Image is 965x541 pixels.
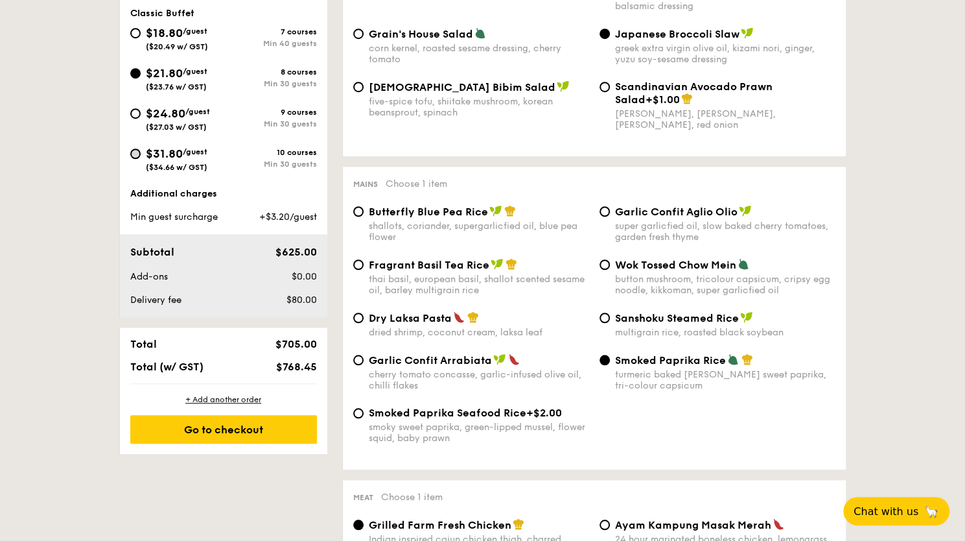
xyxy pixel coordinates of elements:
img: icon-chef-hat.a58ddaea.svg [681,93,693,104]
input: $21.80/guest($23.76 w/ GST)8 coursesMin 30 guests [130,68,141,78]
div: 10 courses [224,148,317,157]
span: 🦙 [924,504,939,519]
span: Scandinavian Avocado Prawn Salad [615,80,773,106]
span: ($23.76 w/ GST) [146,82,207,91]
span: Classic Buffet [130,8,194,19]
img: icon-vegan.f8ff3823.svg [741,27,754,39]
img: icon-chef-hat.a58ddaea.svg [504,205,516,217]
span: Total (w/ GST) [130,361,203,373]
img: icon-vegan.f8ff3823.svg [491,258,504,270]
span: Choose 1 item [381,492,443,503]
span: $18.80 [146,26,183,40]
span: Grilled Farm Fresh Chicken [369,519,511,531]
img: icon-vegetarian.fe4039eb.svg [738,258,749,270]
input: Garlic Confit Aglio Oliosuper garlicfied oil, slow baked cherry tomatoes, garden fresh thyme [599,206,610,217]
input: Butterfly Blue Pea Riceshallots, coriander, supergarlicfied oil, blue pea flower [353,206,364,217]
img: icon-chef-hat.a58ddaea.svg [513,518,524,530]
span: Total [130,338,157,350]
span: Subtotal [130,246,174,258]
img: icon-chef-hat.a58ddaea.svg [467,311,479,323]
span: $80.00 [286,295,316,306]
span: $31.80 [146,147,183,161]
span: Wok Tossed Chow Mein [615,259,736,271]
div: Min 30 guests [224,119,317,128]
input: Scandinavian Avocado Prawn Salad+$1.00[PERSON_NAME], [PERSON_NAME], [PERSON_NAME], red onion [599,82,610,92]
div: cherry tomato concasse, garlic-infused olive oil, chilli flakes [369,369,589,391]
span: /guest [183,67,207,76]
span: $21.80 [146,66,183,80]
span: /guest [183,147,207,156]
input: Grilled Farm Fresh ChickenIndian inspired cajun chicken thigh, charred broccoli, slow baked cherr... [353,520,364,530]
img: icon-vegan.f8ff3823.svg [740,311,753,323]
span: $625.00 [275,246,316,258]
span: Japanese Broccoli Slaw [615,28,739,40]
span: Meat [353,493,373,502]
span: Garlic Confit Arrabiata [369,354,492,367]
input: Sanshoku Steamed Ricemultigrain rice, roasted black soybean [599,313,610,323]
img: icon-spicy.37a8142b.svg [773,518,784,530]
div: Min 30 guests [224,79,317,88]
span: Garlic Confit Aglio Olio [615,206,738,218]
span: Min guest surcharge [130,211,218,222]
input: Fragrant Basil Tea Ricethai basil, european basil, shallot scented sesame oil, barley multigrain ... [353,259,364,270]
div: Min 30 guests [224,160,317,169]
span: +$3.20/guest [259,211,316,222]
span: Fragrant Basil Tea Rice [369,259,489,271]
span: Chat with us [854,505,918,518]
div: Min 40 guests [224,39,317,48]
img: icon-chef-hat.a58ddaea.svg [506,258,517,270]
span: $0.00 [291,271,316,282]
input: $24.80/guest($27.03 w/ GST)9 coursesMin 30 guests [130,108,141,119]
div: super garlicfied oil, slow baked cherry tomatoes, garden fresh thyme [615,221,835,243]
div: turmeric baked [PERSON_NAME] sweet paprika, tri-colour capsicum [615,369,835,391]
div: 9 courses [224,108,317,117]
img: icon-vegan.f8ff3823.svg [739,205,752,217]
span: $24.80 [146,106,185,121]
span: Dry Laksa Pasta [369,312,452,324]
div: Go to checkout [130,415,317,444]
div: shallots, coriander, supergarlicfied oil, blue pea flower [369,221,589,243]
input: Dry Laksa Pastadried shrimp, coconut cream, laksa leaf [353,313,364,323]
span: /guest [185,107,210,116]
img: icon-vegan.f8ff3823.svg [493,354,506,365]
input: Grain's House Saladcorn kernel, roasted sesame dressing, cherry tomato [353,29,364,39]
div: corn kernel, roasted sesame dressing, cherry tomato [369,43,589,65]
input: Japanese Broccoli Slawgreek extra virgin olive oil, kizami nori, ginger, yuzu soy-sesame dressing [599,29,610,39]
img: icon-chef-hat.a58ddaea.svg [741,354,753,365]
div: smoky sweet paprika, green-lipped mussel, flower squid, baby prawn [369,422,589,444]
input: Smoked Paprika Seafood Rice+$2.00smoky sweet paprika, green-lipped mussel, flower squid, baby prawn [353,408,364,418]
div: Additional charges [130,187,317,200]
span: Ayam Kampung Masak Merah [615,519,771,531]
div: multigrain rice, roasted black soybean [615,327,835,338]
input: [DEMOGRAPHIC_DATA] Bibim Saladfive-spice tofu, shiitake mushroom, korean beansprout, spinach [353,82,364,92]
span: Delivery fee [130,295,181,306]
div: 7 courses [224,27,317,36]
span: Choose 1 item [386,178,447,189]
input: Wok Tossed Chow Meinbutton mushroom, tricolour capsicum, cripsy egg noodle, kikkoman, super garli... [599,259,610,270]
span: /guest [183,27,207,36]
div: [PERSON_NAME], [PERSON_NAME], [PERSON_NAME], red onion [615,108,835,130]
img: icon-vegan.f8ff3823.svg [489,205,502,217]
span: +$2.00 [526,407,562,419]
span: $705.00 [275,338,316,350]
input: Smoked Paprika Riceturmeric baked [PERSON_NAME] sweet paprika, tri-colour capsicum [599,355,610,365]
span: +$1.00 [645,93,680,106]
span: ($34.66 w/ GST) [146,163,207,172]
span: Grain's House Salad [369,28,473,40]
span: Smoked Paprika Seafood Rice [369,407,526,419]
img: icon-spicy.37a8142b.svg [508,354,520,365]
div: five-spice tofu, shiitake mushroom, korean beansprout, spinach [369,96,589,118]
input: Ayam Kampung Masak Merah24 hour marinated boneless chicken, lemongrass and lime leaf scented samb... [599,520,610,530]
span: Sanshoku Steamed Rice [615,312,739,324]
span: $768.45 [275,361,316,373]
span: Add-ons [130,271,168,282]
div: + Add another order [130,394,317,405]
button: Chat with us🦙 [843,497,949,525]
input: $31.80/guest($34.66 w/ GST)10 coursesMin 30 guests [130,149,141,159]
img: icon-spicy.37a8142b.svg [453,311,465,323]
span: ($27.03 w/ GST) [146,123,207,132]
span: Mains [353,180,378,189]
div: 8 courses [224,67,317,77]
div: button mushroom, tricolour capsicum, cripsy egg noodle, kikkoman, super garlicfied oil [615,274,835,296]
input: $18.80/guest($20.49 w/ GST)7 coursesMin 40 guests [130,28,141,38]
